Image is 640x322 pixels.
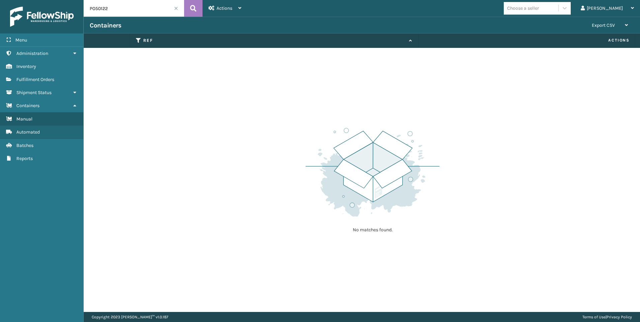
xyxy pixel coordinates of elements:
span: Containers [16,103,39,108]
img: logo [10,7,74,27]
div: | [582,312,632,322]
label: Ref [143,37,406,44]
span: Shipment Status [16,90,52,95]
span: Batches [16,143,33,148]
span: Fulfillment Orders [16,77,54,82]
span: Actions [217,5,232,11]
p: Copyright 2023 [PERSON_NAME]™ v 1.0.187 [92,312,168,322]
span: Administration [16,51,48,56]
h3: Containers [90,21,121,29]
div: Choose a seller [507,5,539,12]
span: Automated [16,129,40,135]
span: Actions [421,35,634,46]
span: Reports [16,156,33,161]
a: Privacy Policy [607,315,632,319]
span: Inventory [16,64,36,69]
span: Menu [15,37,27,43]
span: Manual [16,116,32,122]
span: Export CSV [592,22,615,28]
a: Terms of Use [582,315,606,319]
